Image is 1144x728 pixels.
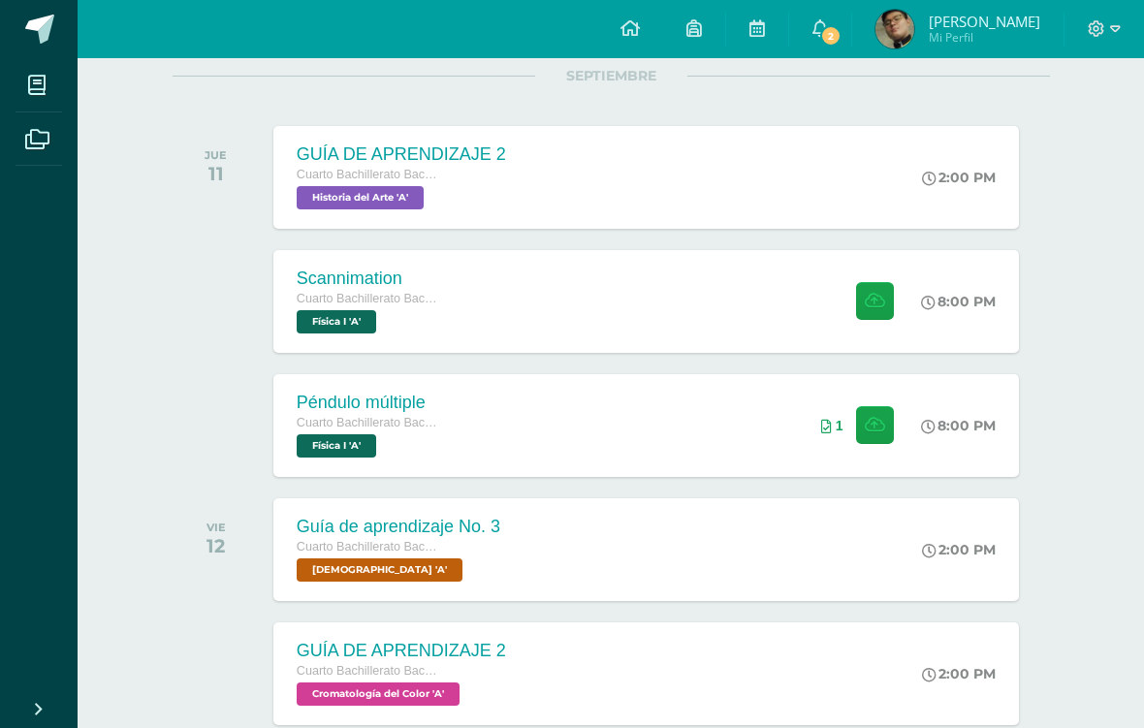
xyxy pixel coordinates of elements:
div: Archivos entregados [821,418,843,433]
span: Cuarto Bachillerato Bachillerato en CCLL con Orientación en Diseño Gráfico [297,292,442,305]
div: 2:00 PM [922,169,996,186]
span: 1 [836,418,843,433]
span: Historia del Arte 'A' [297,186,424,209]
div: 2:00 PM [922,665,996,682]
div: GUÍA DE APRENDIZAJE 2 [297,641,506,661]
span: Cuarto Bachillerato Bachillerato en CCLL con Orientación en Diseño Gráfico [297,168,442,181]
span: Cuarto Bachillerato Bachillerato en CCLL con Orientación en Diseño Gráfico [297,664,442,678]
div: Péndulo múltiple [297,393,442,413]
div: 2:00 PM [922,541,996,558]
span: Cuarto Bachillerato Bachillerato en CCLL con Orientación en Diseño Gráfico [297,416,442,429]
span: Cromatología del Color 'A' [297,682,460,706]
div: GUÍA DE APRENDIZAJE 2 [297,144,506,165]
div: 12 [207,534,226,557]
div: VIE [207,521,226,534]
span: Mi Perfil [929,29,1040,46]
span: SEPTIEMBRE [535,67,687,84]
img: a0ee197b2caa39667a157ba7b16f801a.png [875,10,914,48]
div: 11 [205,162,227,185]
span: 2 [820,25,842,47]
div: 8:00 PM [921,293,996,310]
span: Física I 'A' [297,434,376,458]
div: JUE [205,148,227,162]
div: Scannimation [297,269,442,289]
span: [PERSON_NAME] [929,12,1040,31]
span: Biblia 'A' [297,558,462,582]
div: 8:00 PM [921,417,996,434]
span: Cuarto Bachillerato Bachillerato en CCLL con Orientación en Diseño Gráfico [297,540,442,554]
span: Física I 'A' [297,310,376,333]
div: Guía de aprendizaje No. 3 [297,517,500,537]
